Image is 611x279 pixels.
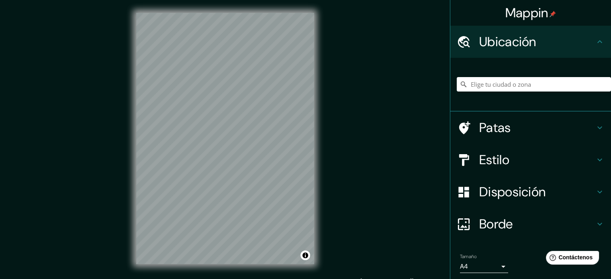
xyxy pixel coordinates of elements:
iframe: Lanzador de widgets de ayuda [539,248,602,270]
font: Mappin [505,4,548,21]
div: Borde [450,208,611,240]
div: Estilo [450,144,611,176]
font: Borde [479,216,513,232]
div: Patas [450,112,611,144]
font: Patas [479,119,511,136]
div: A4 [460,260,508,273]
div: Ubicación [450,26,611,58]
button: Activar o desactivar atribución [300,250,310,260]
img: pin-icon.png [550,11,556,17]
font: Ubicación [479,33,536,50]
font: A4 [460,262,468,271]
font: Disposición [479,183,546,200]
canvas: Mapa [136,13,314,264]
font: Tamaño [460,253,476,260]
div: Disposición [450,176,611,208]
input: Elige tu ciudad o zona [457,77,611,92]
font: Estilo [479,151,509,168]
